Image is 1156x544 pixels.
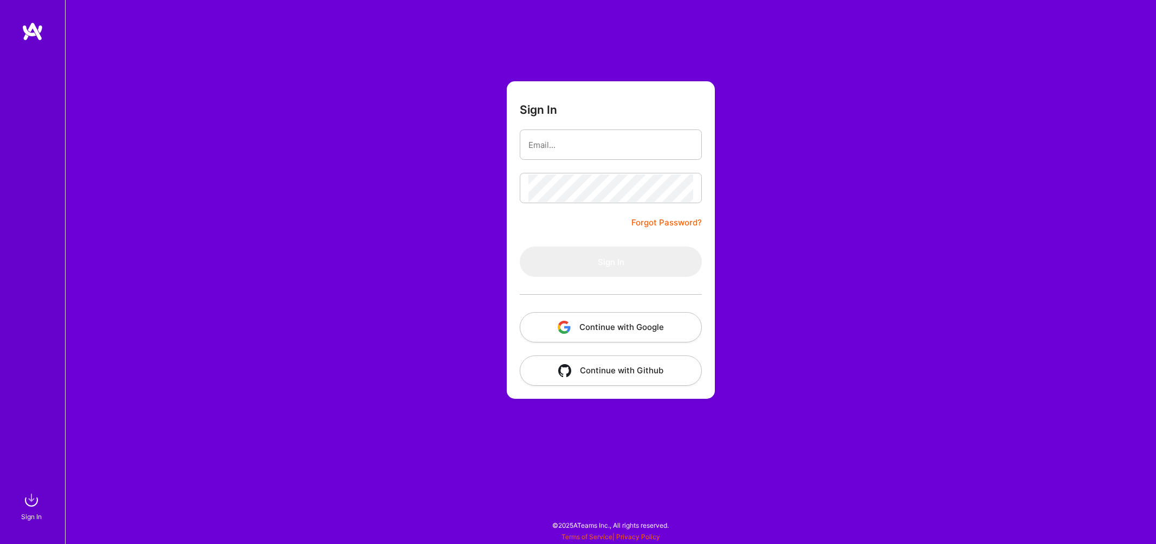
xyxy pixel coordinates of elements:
[528,131,693,159] input: Email...
[520,312,702,342] button: Continue with Google
[616,533,660,541] a: Privacy Policy
[21,489,42,511] img: sign in
[520,355,702,386] button: Continue with Github
[561,533,612,541] a: Terms of Service
[22,22,43,41] img: logo
[65,511,1156,539] div: © 2025 ATeams Inc., All rights reserved.
[520,103,557,116] h3: Sign In
[21,511,42,522] div: Sign In
[561,533,660,541] span: |
[520,247,702,277] button: Sign In
[558,364,571,377] img: icon
[23,489,42,522] a: sign inSign In
[558,321,571,334] img: icon
[631,216,702,229] a: Forgot Password?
